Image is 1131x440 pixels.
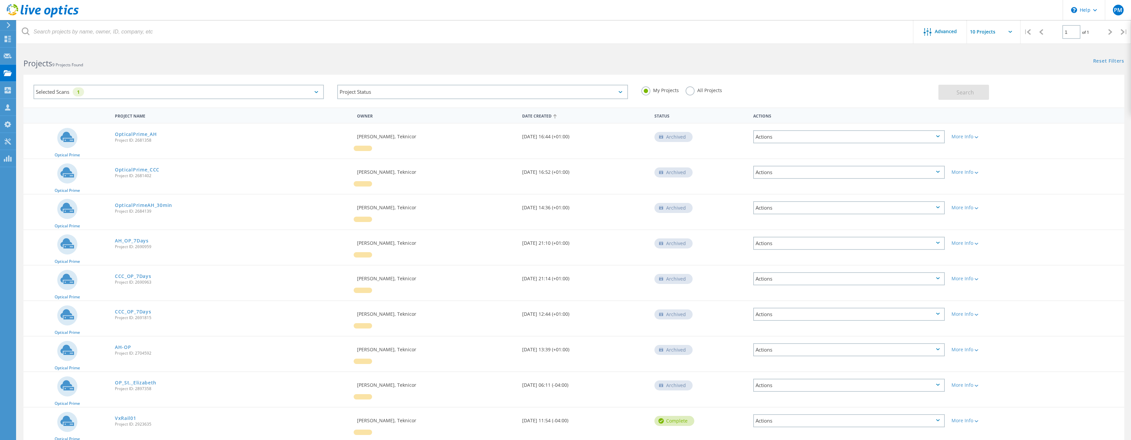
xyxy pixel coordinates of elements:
div: Actions [753,237,945,250]
div: [DATE] 13:39 (+01:00) [519,337,651,359]
span: of 1 [1082,29,1089,35]
span: Advanced [935,29,957,34]
div: More Info [951,170,1033,174]
div: [PERSON_NAME], Teknicor [354,372,519,394]
div: More Info [951,276,1033,281]
a: OpticalPrimeAH_30min [115,203,172,208]
span: Project ID: 2691815 [115,316,350,320]
div: | [1020,20,1034,44]
div: [DATE] 16:44 (+01:00) [519,124,651,146]
a: CCC_OP_7Days [115,274,151,279]
div: Archived [654,167,693,177]
div: Archived [654,345,693,355]
a: OpticalPrime_CCC [115,167,159,172]
div: [DATE] 12:44 (+01:00) [519,301,651,323]
div: Actions [753,379,945,392]
div: More Info [951,347,1033,352]
div: Archived [654,203,693,213]
div: Archived [654,309,693,319]
span: Project ID: 2690963 [115,280,350,284]
div: Archived [654,274,693,284]
b: Projects [23,58,52,69]
div: | [1117,20,1131,44]
a: VxRail01 [115,416,136,421]
div: [PERSON_NAME], Teknicor [354,195,519,217]
span: Optical Prime [55,260,80,264]
svg: \n [1071,7,1077,13]
div: Actions [753,201,945,214]
div: Actions [753,166,945,179]
div: [PERSON_NAME], Teknicor [354,408,519,430]
div: [DATE] 21:14 (+01:00) [519,266,651,288]
button: Search [938,85,989,100]
span: Project ID: 2923635 [115,422,350,426]
div: Complete [654,416,694,426]
div: Project Name [112,109,354,122]
span: Search [957,89,974,96]
a: CCC_OP_7Days [115,309,151,314]
label: My Projects [641,86,679,93]
div: [DATE] 11:54 (-04:00) [519,408,651,430]
span: Optical Prime [55,224,80,228]
div: More Info [951,241,1033,245]
a: OP_St._Elizabeth [115,380,156,385]
div: [PERSON_NAME], Teknicor [354,230,519,252]
div: [DATE] 06:11 (-04:00) [519,372,651,394]
div: Actions [753,130,945,143]
div: Project Status [337,85,628,99]
span: Project ID: 2681358 [115,138,350,142]
span: Optical Prime [55,366,80,370]
div: [DATE] 16:52 (+01:00) [519,159,651,181]
div: [DATE] 14:36 (+01:00) [519,195,651,217]
div: Actions [750,109,948,122]
div: Actions [753,414,945,427]
div: More Info [951,312,1033,316]
div: [DATE] 21:10 (+01:00) [519,230,651,252]
div: More Info [951,134,1033,139]
div: [PERSON_NAME], Teknicor [354,159,519,181]
div: More Info [951,383,1033,387]
span: Optical Prime [55,295,80,299]
div: [PERSON_NAME], Teknicor [354,266,519,288]
span: Optical Prime [55,331,80,335]
a: AH_OP_7Days [115,238,149,243]
span: Project ID: 2690959 [115,245,350,249]
div: [PERSON_NAME], Teknicor [354,337,519,359]
span: Project ID: 2704592 [115,351,350,355]
div: Actions [753,272,945,285]
div: Date Created [519,109,651,122]
div: Archived [654,132,693,142]
span: Optical Prime [55,153,80,157]
div: Actions [753,343,945,356]
div: [PERSON_NAME], Teknicor [354,301,519,323]
span: Optical Prime [55,401,80,406]
a: OpticalPrime_AH [115,132,157,137]
div: Actions [753,308,945,321]
span: Project ID: 2684139 [115,209,350,213]
div: Status [651,109,750,122]
div: Selected Scans [33,85,324,99]
div: More Info [951,418,1033,423]
label: All Projects [686,86,722,93]
a: AH-OP [115,345,131,350]
div: More Info [951,205,1033,210]
span: 9 Projects Found [52,62,83,68]
a: Reset Filters [1093,59,1124,64]
span: Project ID: 2681402 [115,174,350,178]
div: Archived [654,380,693,390]
span: Project ID: 2897358 [115,387,350,391]
div: Archived [654,238,693,248]
span: Optical Prime [55,189,80,193]
div: 1 [73,87,84,96]
input: Search projects by name, owner, ID, company, etc [17,20,914,44]
div: [PERSON_NAME], Teknicor [354,124,519,146]
span: PM [1114,7,1122,13]
a: Live Optics Dashboard [7,14,79,19]
div: Owner [354,109,519,122]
